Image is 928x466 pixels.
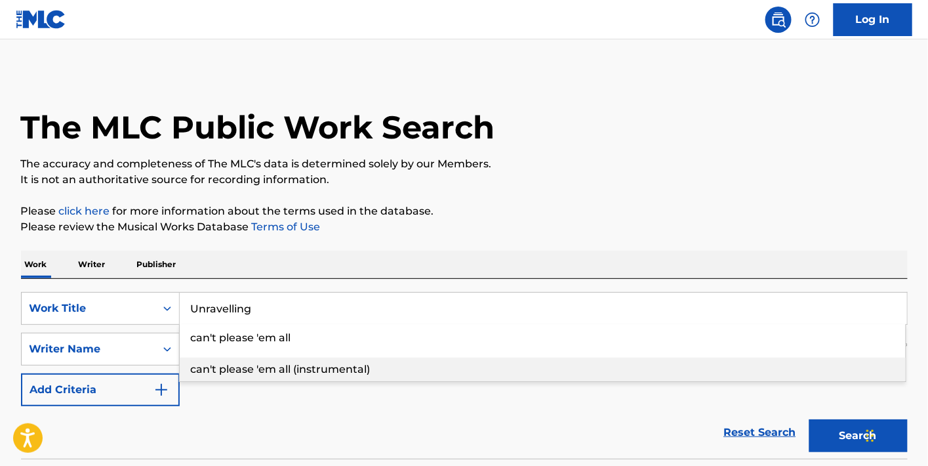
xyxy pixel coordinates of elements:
[191,363,371,375] span: can't please 'em all (instrumental)
[21,172,908,188] p: It is not an authoritative source for recording information.
[249,221,321,233] a: Terms of Use
[717,418,803,447] a: Reset Search
[862,403,928,466] iframe: Chat Widget
[75,251,110,278] p: Writer
[765,7,792,33] a: Public Search
[799,7,826,33] div: Help
[21,108,495,147] h1: The MLC Public Work Search
[30,301,148,316] div: Work Title
[21,251,51,278] p: Work
[809,419,908,452] button: Search
[805,12,820,28] img: help
[21,373,180,406] button: Add Criteria
[834,3,912,36] a: Log In
[133,251,180,278] p: Publisher
[59,205,110,217] a: click here
[771,12,786,28] img: search
[153,382,169,398] img: 9d2ae6d4665cec9f34b9.svg
[21,292,908,459] form: Search Form
[866,416,874,455] div: Drag
[30,341,148,357] div: Writer Name
[21,156,908,172] p: The accuracy and completeness of The MLC's data is determined solely by our Members.
[191,331,291,344] span: can't please 'em all
[16,10,66,29] img: MLC Logo
[21,219,908,235] p: Please review the Musical Works Database
[21,203,908,219] p: Please for more information about the terms used in the database.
